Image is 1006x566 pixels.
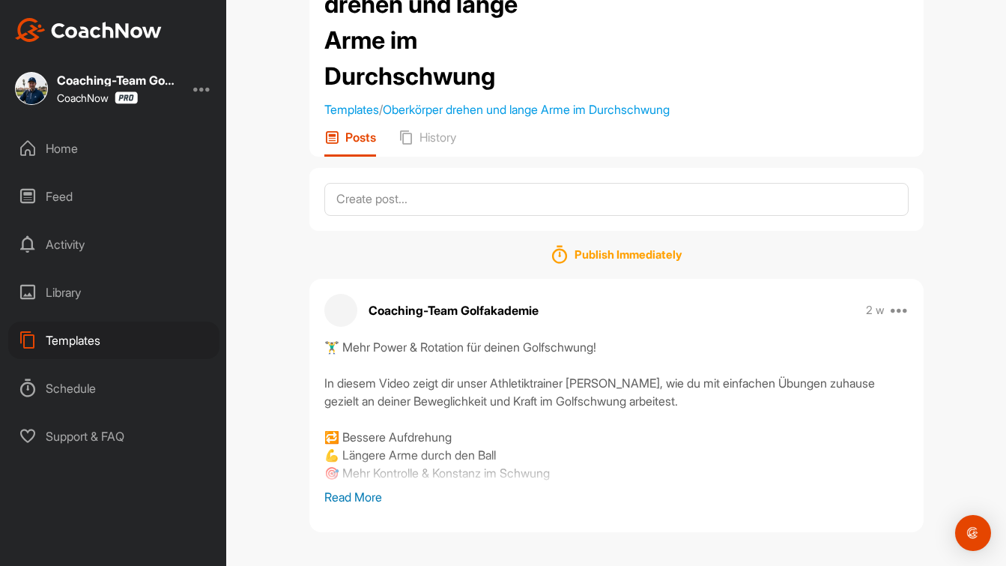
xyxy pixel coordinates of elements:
[8,370,219,407] div: Schedule
[8,274,219,311] div: Library
[8,418,219,455] div: Support & FAQ
[324,488,909,506] p: Read More
[383,102,670,117] a: Oberkörper drehen und lange Arme im Durchschwung
[955,515,991,551] div: Open Intercom Messenger
[866,303,885,318] p: 2 w
[8,226,219,263] div: Activity
[419,130,456,145] p: History
[57,91,138,104] div: CoachNow
[8,130,219,167] div: Home
[324,102,379,117] a: Templates
[369,301,539,319] p: Coaching-Team Golfakademie
[15,72,48,105] img: square_76f96ec4196c1962453f0fa417d3756b.jpg
[324,102,670,117] span: /
[8,322,219,359] div: Templates
[15,18,162,42] img: CoachNow
[324,338,909,488] div: 🏋️‍♂️ Mehr Power & Rotation für deinen Golfschwung! In diesem Video zeigt dir unser Athletiktrain...
[345,130,376,145] p: Posts
[575,249,682,261] h1: Publish Immediately
[8,178,219,215] div: Feed
[115,91,138,104] img: CoachNow Pro
[57,74,177,86] div: Coaching-Team Golfakademie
